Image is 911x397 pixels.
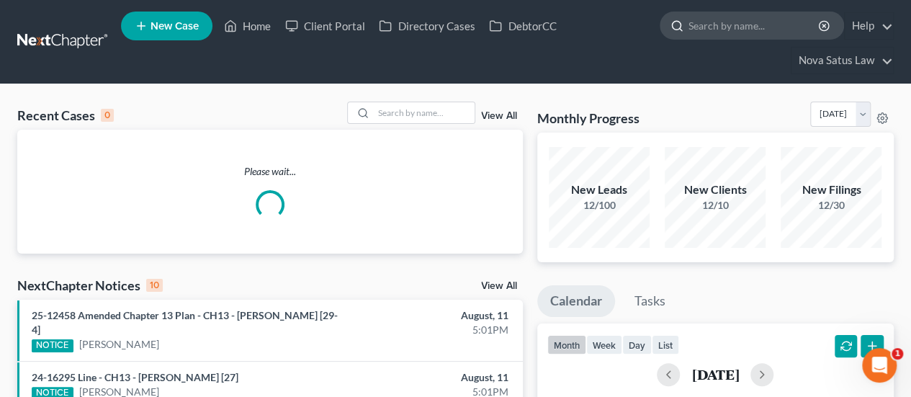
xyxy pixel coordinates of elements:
div: NOTICE [32,339,73,352]
span: New Case [151,21,199,32]
div: New Clients [665,182,766,198]
a: View All [481,111,517,121]
a: View All [481,281,517,291]
a: 24-16295 Line - CH13 - [PERSON_NAME] [27] [32,371,238,383]
span: 1 [892,348,903,360]
h2: [DATE] [691,367,739,382]
a: Tasks [621,285,678,317]
a: 25-12458 Amended Chapter 13 Plan - CH13 - [PERSON_NAME] [29-4] [32,309,338,336]
input: Search by name... [374,102,475,123]
div: Recent Cases [17,107,114,124]
a: Nova Satus Law [791,48,893,73]
div: New Filings [781,182,881,198]
div: August, 11 [359,308,508,323]
h3: Monthly Progress [537,110,640,127]
div: 0 [101,109,114,122]
div: 12/100 [549,198,650,213]
button: month [547,335,586,354]
a: DebtorCC [482,13,563,39]
a: Home [217,13,278,39]
a: Calendar [537,285,615,317]
button: week [586,335,622,354]
div: 12/10 [665,198,766,213]
button: day [622,335,652,354]
div: New Leads [549,182,650,198]
p: Please wait... [17,164,523,179]
a: [PERSON_NAME] [79,337,159,352]
div: 5:01PM [359,323,508,337]
a: Directory Cases [372,13,482,39]
div: August, 11 [359,370,508,385]
div: 10 [146,279,163,292]
div: NextChapter Notices [17,277,163,294]
div: 12/30 [781,198,881,213]
input: Search by name... [688,12,820,39]
iframe: Intercom live chat [862,348,897,383]
a: Help [845,13,893,39]
button: list [652,335,679,354]
a: Client Portal [278,13,372,39]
